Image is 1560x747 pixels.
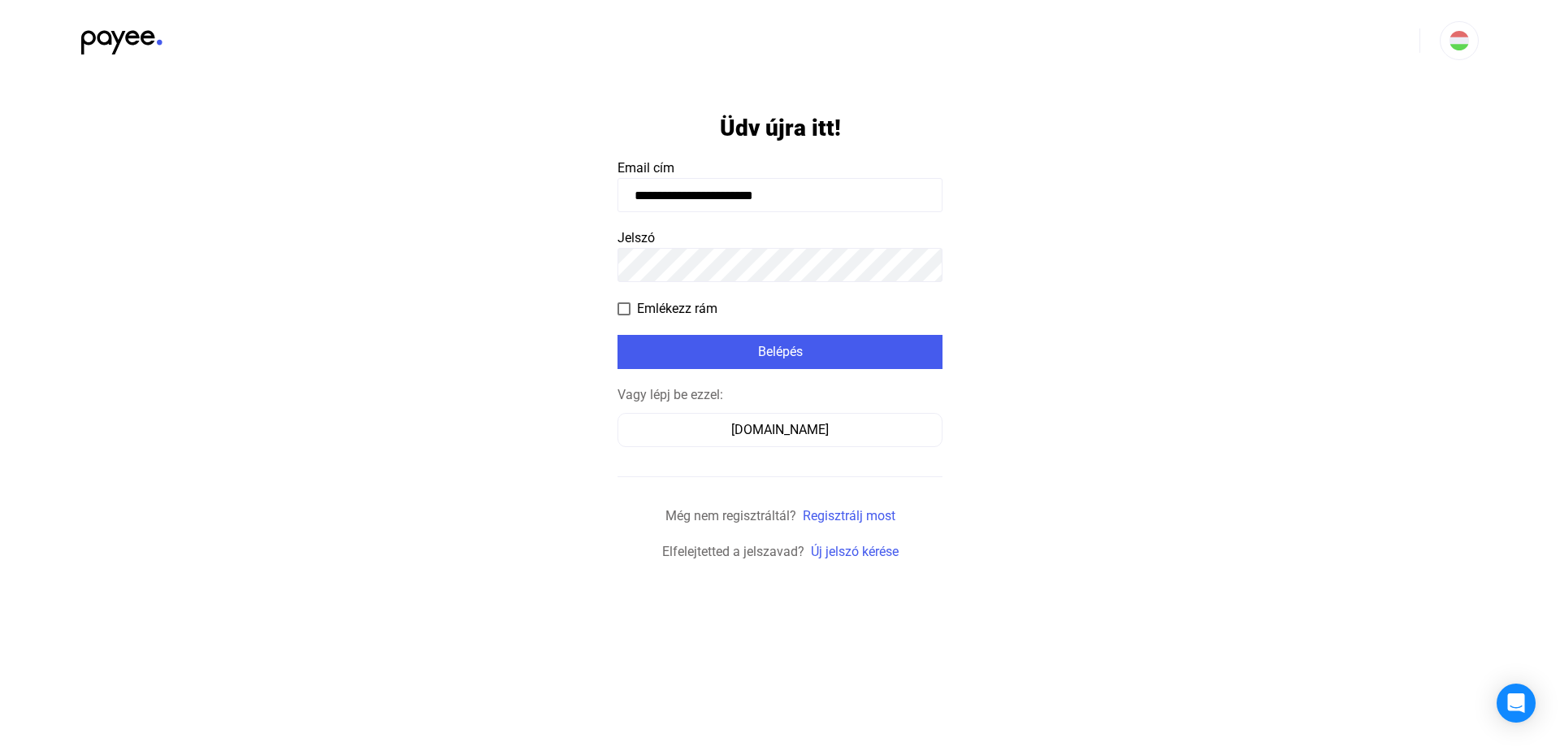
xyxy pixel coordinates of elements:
[803,508,895,523] a: Regisztrálj most
[617,160,674,176] span: Email cím
[720,114,841,142] h1: Üdv újra itt!
[617,230,655,245] span: Jelszó
[622,342,938,362] div: Belépés
[617,413,942,447] button: [DOMAIN_NAME]
[617,422,942,437] a: [DOMAIN_NAME]
[617,335,942,369] button: Belépés
[81,21,162,54] img: black-payee-blue-dot.svg
[1449,31,1469,50] img: HU
[623,420,937,440] div: [DOMAIN_NAME]
[665,508,796,523] span: Még nem regisztráltál?
[637,299,717,319] span: Emlékezz rám
[1497,684,1536,723] div: Open Intercom Messenger
[1440,21,1479,60] button: HU
[662,544,804,559] span: Elfelejtetted a jelszavad?
[617,385,942,405] div: Vagy lépj be ezzel:
[811,544,899,559] a: Új jelszó kérése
